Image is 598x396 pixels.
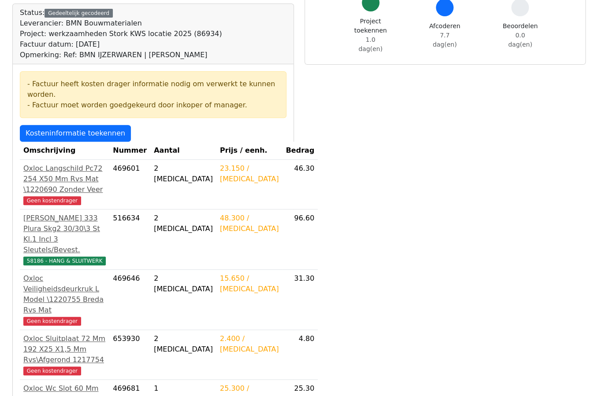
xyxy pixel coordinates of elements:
div: 2.400 / [MEDICAL_DATA] [220,334,279,355]
span: 0.0 dag(en) [508,32,532,48]
div: Project toekennen [354,17,387,54]
div: - Factuur heeft kosten drager informatie nodig om verwerkt te kunnen worden. [27,79,279,100]
td: 469646 [109,270,150,330]
div: Oxloc Sluitplaat 72 Mm 192 X25 X1,5 Mm Rvs\Afgerond 1217754 [23,334,106,365]
td: 96.60 [282,209,318,270]
td: 31.30 [282,270,318,330]
th: Omschrijving [20,142,109,160]
div: 2 [MEDICAL_DATA] [154,334,213,355]
div: Opmerking: Ref: BMN IJZERWAREN | [PERSON_NAME] [20,50,222,60]
div: [PERSON_NAME] 333 Plura Skg2 30/30\3 St Kl.1 Incl 3 Sleutels/Bevest. [23,213,106,255]
div: Factuur datum: [DATE] [20,39,222,50]
th: Prijs / eenh. [216,142,282,160]
span: 7.7 dag(en) [433,32,457,48]
td: 469601 [109,160,150,209]
div: Project: werkzaamheden Stork KWS locatie 2025 (86934) [20,29,222,39]
div: 2 [MEDICAL_DATA] [154,163,213,184]
td: 516634 [109,209,150,270]
th: Nummer [109,142,150,160]
a: Kosteninformatie toekennen [20,125,131,142]
a: [PERSON_NAME] 333 Plura Skg2 30/30\3 St Kl.1 Incl 3 Sleutels/Bevest.58186 - HANG & SLUITWERK [23,213,106,266]
span: 58186 - HANG & SLUITWERK [23,257,106,265]
div: - Factuur moet worden goedgekeurd door inkoper of manager. [27,100,279,110]
a: Oxloc Langschild Pc72 254 X50 Mm Rvs Mat \1220690 Zonder VeerGeen kostendrager [23,163,106,205]
td: 4.80 [282,330,318,380]
div: Gedeeltelijk gecodeerd [45,9,113,18]
div: 15.650 / [MEDICAL_DATA] [220,273,279,294]
th: Aantal [150,142,216,160]
span: Geen kostendrager [23,317,81,326]
span: 1.0 dag(en) [358,36,383,52]
a: Oxloc Sluitplaat 72 Mm 192 X25 X1,5 Mm Rvs\Afgerond 1217754Geen kostendrager [23,334,106,376]
td: 653930 [109,330,150,380]
span: Geen kostendrager [23,196,81,205]
div: Status: [20,7,222,60]
div: 2 [MEDICAL_DATA] [154,213,213,234]
div: 23.150 / [MEDICAL_DATA] [220,163,279,184]
div: Beoordelen [502,22,538,49]
td: 46.30 [282,160,318,209]
div: Leverancier: BMN Bouwmaterialen [20,18,222,29]
div: 2 [MEDICAL_DATA] [154,273,213,294]
div: Oxloc Langschild Pc72 254 X50 Mm Rvs Mat \1220690 Zonder Veer [23,163,106,195]
th: Bedrag [282,142,318,160]
div: Oxloc Veiligheidsdeurkruk L Model \1220755 Breda Rvs Mat [23,273,106,315]
span: Geen kostendrager [23,367,81,375]
div: Afcoderen [429,22,461,49]
div: 48.300 / [MEDICAL_DATA] [220,213,279,234]
a: Oxloc Veiligheidsdeurkruk L Model \1220755 Breda Rvs MatGeen kostendrager [23,273,106,326]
